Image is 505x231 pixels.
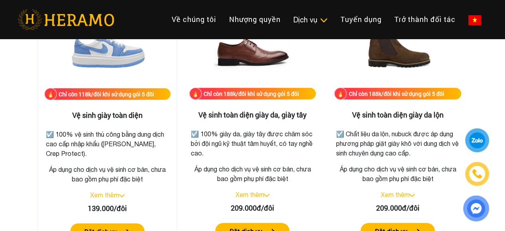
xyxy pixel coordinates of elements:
[468,15,481,25] img: vn-flag.png
[44,88,57,100] img: fire.png
[334,11,388,28] a: Tuyển dụng
[349,90,444,98] div: Chỉ còn 188k/đôi khi sử dụng gói 5 đôi
[44,111,170,120] h3: Vệ sinh giày toàn diện
[409,194,415,197] img: arrow_down.svg
[465,162,489,186] a: phone-icon
[119,194,125,197] img: arrow_down.svg
[235,191,264,198] a: Xem thêm
[189,164,316,183] p: Áp dụng cho dịch vụ vệ sinh cơ bản, chưa bao gồm phụ phí đặc biệt
[59,90,154,98] div: Chỉ còn 118k/đôi khi sử dụng gói 5 đôi
[334,203,461,213] div: 209.000đ/đôi
[212,8,292,88] img: Vệ sinh toàn diện giày da, giày tây
[165,11,223,28] a: Về chúng tôi
[336,129,459,158] p: ☑️ Chất liệu da lộn, nubuck được áp dụng phương pháp giặt giày khô với dung dịch vệ sinh chuyên d...
[191,129,315,158] p: ☑️ 100% giày da, giày tây được chăm sóc bởi đội ngũ kỹ thuật tâm huyết, có tay nghề cao.
[358,8,438,88] img: Vệ sinh toàn diện giày da lộn
[18,9,114,30] img: heramo-logo.png
[319,16,328,24] img: subToggleIcon
[46,129,169,158] p: ☑️ 100% vệ sinh thủ công bằng dung dịch cao cấp nhập khẩu ([PERSON_NAME], Crep Protect).
[388,11,462,28] a: Trở thành đối tác
[90,191,119,199] a: Xem thêm
[44,203,170,214] div: 139.000/đôi
[472,169,482,179] img: phone-icon
[44,165,170,184] p: Áp dụng cho dịch vụ vệ sinh cơ bản, chưa bao gồm phụ phí đặc biệt
[334,164,461,183] p: Áp dụng cho dịch vụ vệ sinh cơ bản, chưa bao gồm phụ phí đặc biệt
[189,111,316,119] h3: Vệ sinh toàn diện giày da, giày tây
[204,90,299,98] div: Chỉ còn 188k/đôi khi sử dụng gói 5 đôi
[264,194,269,197] img: arrow_down.svg
[189,203,316,213] div: 209.000đ/đôi
[334,88,347,100] img: fire.png
[334,111,461,119] h3: Vệ sinh toàn diện giày da lộn
[293,14,328,25] div: Dịch vụ
[380,191,409,198] a: Xem thêm
[67,8,147,88] img: Vệ sinh giày toàn diện
[189,88,202,100] img: fire.png
[223,11,287,28] a: Nhượng quyền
